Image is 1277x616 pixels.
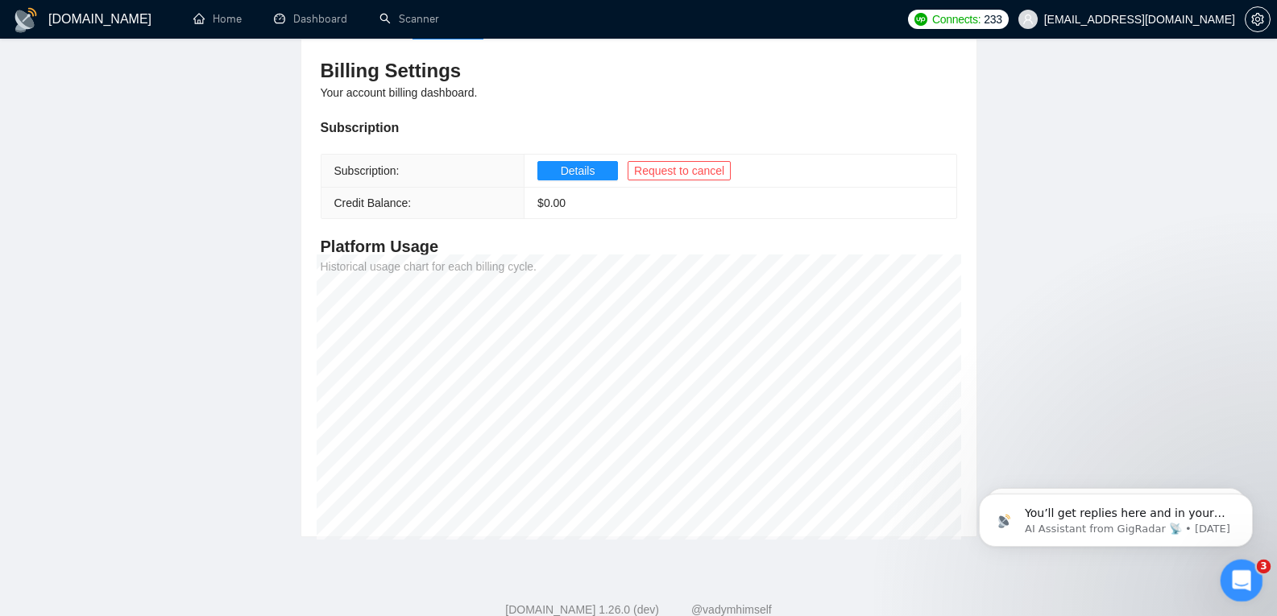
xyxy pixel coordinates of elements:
[932,10,981,28] span: Connects:
[1246,13,1270,26] span: setting
[955,460,1277,573] iframe: Intercom notifications message
[334,196,412,209] span: Credit Balance:
[537,161,618,180] button: Details
[1022,14,1034,25] span: user
[634,162,724,180] span: Request to cancel
[379,12,439,26] a: searchScanner
[628,161,731,180] button: Request to cancel
[321,118,957,138] div: Subscription
[321,58,957,84] h3: Billing Settings
[193,12,242,26] a: homeHome
[334,164,400,177] span: Subscription:
[1221,560,1263,602] iframe: Intercom live chat
[561,162,595,180] span: Details
[914,13,927,26] img: upwork-logo.png
[505,603,659,616] a: [DOMAIN_NAME] 1.26.0 (dev)
[984,10,1001,28] span: 233
[274,12,347,26] a: dashboardDashboard
[13,7,39,33] img: logo
[537,196,566,209] span: $ 0.00
[321,86,478,99] span: Your account billing dashboard.
[691,603,772,616] a: @vadymhimself
[321,235,957,258] h4: Platform Usage
[1245,6,1271,32] button: setting
[1257,560,1271,574] span: 3
[1245,13,1271,26] a: setting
